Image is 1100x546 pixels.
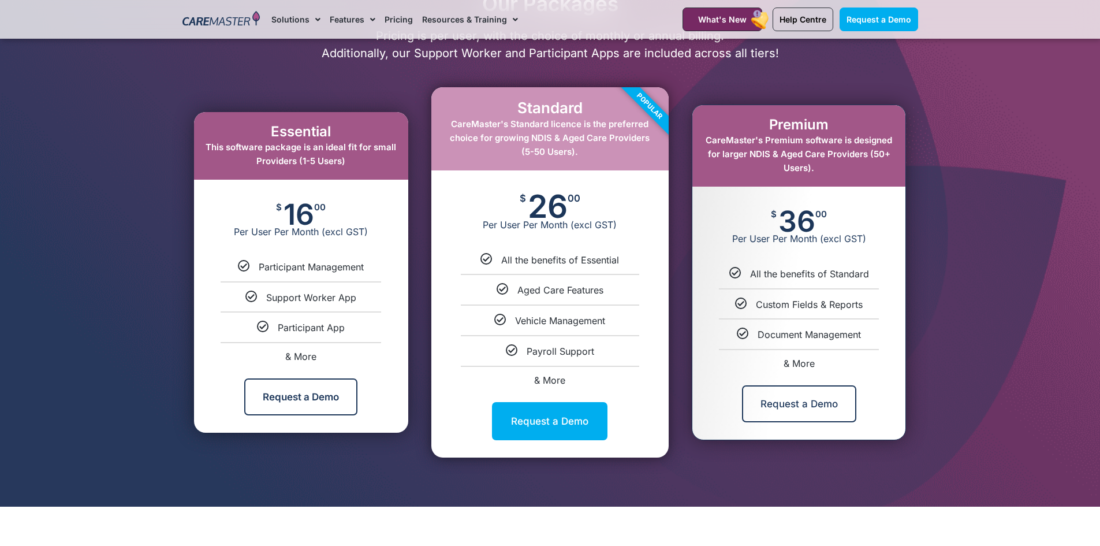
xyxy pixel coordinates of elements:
[276,203,282,211] span: $
[285,351,316,362] span: & More
[815,210,827,218] span: 00
[780,14,826,24] span: Help Centre
[742,385,856,422] a: Request a Demo
[177,27,924,62] p: Pricing is per user, with the choice of monthly or annual billing. Additionally, our Support Work...
[568,194,580,203] span: 00
[771,210,777,218] span: $
[840,8,918,31] a: Request a Demo
[534,374,565,386] span: & More
[266,292,356,303] span: Support Worker App
[278,322,345,333] span: Participant App
[206,142,396,166] span: This software package is an ideal fit for small Providers (1-5 Users)
[847,14,911,24] span: Request a Demo
[683,8,762,31] a: What's New
[259,261,364,273] span: Participant Management
[528,194,568,219] span: 26
[206,124,397,140] h2: Essential
[706,135,892,173] span: CareMaster's Premium software is designed for larger NDIS & Aged Care Providers (50+ Users).
[778,210,815,233] span: 36
[584,40,715,172] div: Popular
[692,233,905,244] span: Per User Per Month (excl GST)
[443,99,657,117] h2: Standard
[314,203,326,211] span: 00
[431,219,669,231] span: Per User Per Month (excl GST)
[182,11,260,28] img: CareMaster Logo
[756,299,863,310] span: Custom Fields & Reports
[244,378,357,415] a: Request a Demo
[750,268,869,280] span: All the benefits of Standard
[501,254,619,266] span: All the benefits of Essential
[284,203,314,226] span: 16
[758,329,861,340] span: Document Management
[773,8,833,31] a: Help Centre
[704,117,894,133] h2: Premium
[520,194,526,203] span: $
[194,226,408,237] span: Per User Per Month (excl GST)
[450,118,650,157] span: CareMaster's Standard licence is the preferred choice for growing NDIS & Aged Care Providers (5-5...
[517,284,603,296] span: Aged Care Features
[698,14,747,24] span: What's New
[492,402,607,440] a: Request a Demo
[784,358,815,369] span: & More
[515,315,605,326] span: Vehicle Management
[527,346,594,357] span: Payroll Support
